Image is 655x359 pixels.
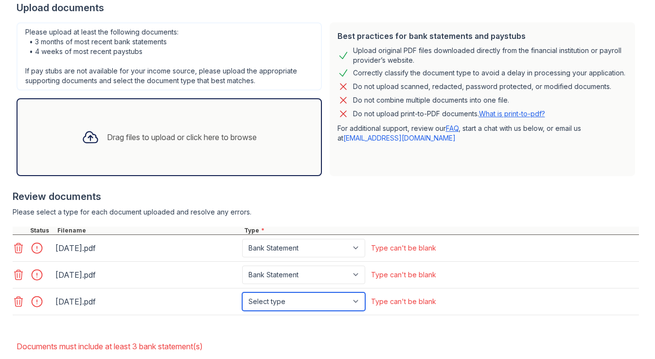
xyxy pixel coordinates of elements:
div: Please select a type for each document uploaded and resolve any errors. [13,207,639,217]
div: Type [242,227,639,234]
p: For additional support, review our , start a chat with us below, or email us at [337,124,627,143]
div: Best practices for bank statements and paystubs [337,30,627,42]
div: Type can't be blank [371,270,436,280]
a: [EMAIL_ADDRESS][DOMAIN_NAME] [343,134,456,142]
p: Do not upload print-to-PDF documents. [353,109,545,119]
div: Please upload at least the following documents: • 3 months of most recent bank statements • 4 wee... [17,22,322,90]
div: Do not combine multiple documents into one file. [353,94,509,106]
div: Status [28,227,55,234]
div: Type can't be blank [371,243,436,253]
div: Review documents [13,190,639,203]
li: Documents must include at least 3 bank statement(s) [17,337,639,356]
div: Filename [55,227,242,234]
div: Type can't be blank [371,297,436,306]
div: [DATE].pdf [55,294,238,309]
a: What is print-to-pdf? [479,109,545,118]
a: FAQ [446,124,459,132]
div: [DATE].pdf [55,240,238,256]
div: Do not upload scanned, redacted, password protected, or modified documents. [353,81,611,92]
div: [DATE].pdf [55,267,238,283]
div: Correctly classify the document type to avoid a delay in processing your application. [353,67,625,79]
div: Upload original PDF files downloaded directly from the financial institution or payroll provider’... [353,46,627,65]
div: Drag files to upload or click here to browse [107,131,257,143]
div: Upload documents [17,1,639,15]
